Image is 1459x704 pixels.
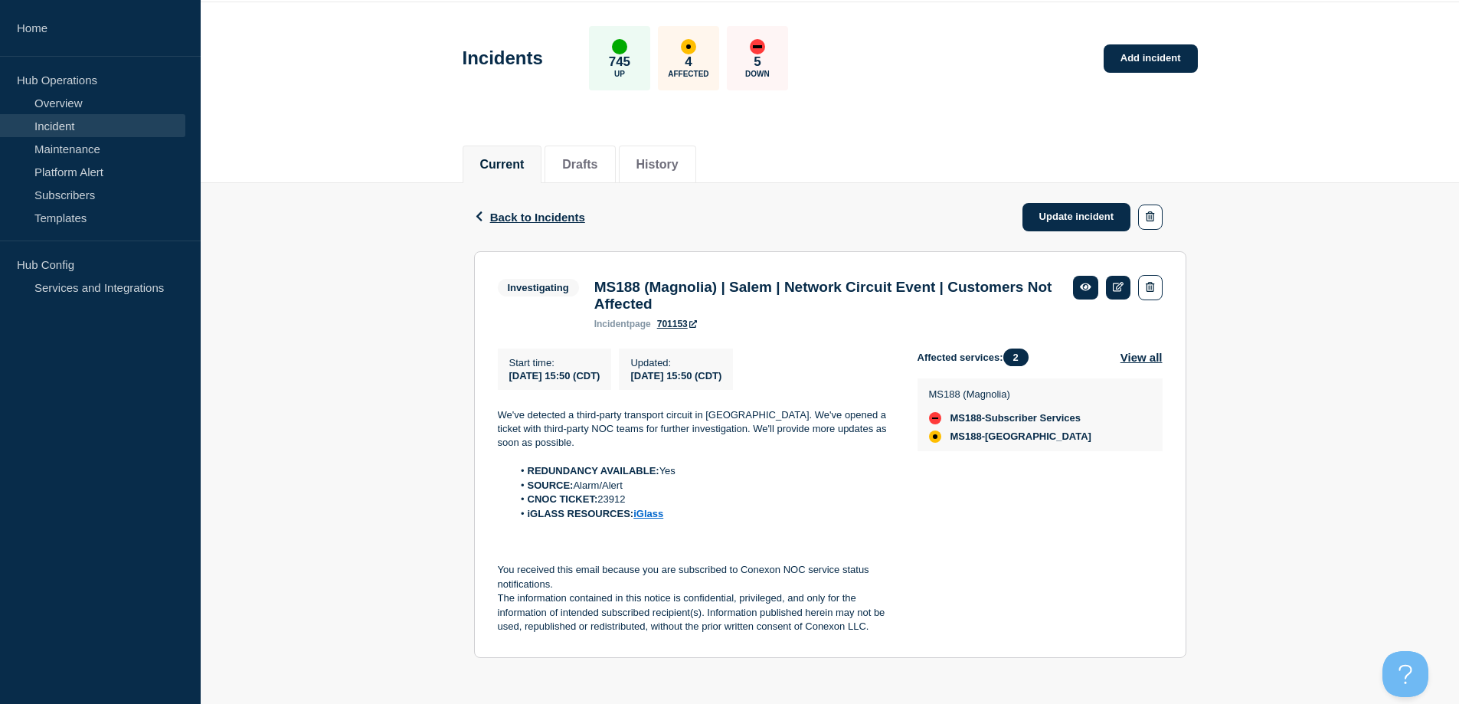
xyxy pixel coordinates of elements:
[1104,44,1198,73] a: Add incident
[528,480,574,491] strong: SOURCE:
[474,211,585,224] button: Back to Incidents
[754,54,761,70] p: 5
[630,357,721,368] p: Updated :
[929,412,941,424] div: down
[1382,651,1428,697] iframe: Help Scout Beacon - Open
[681,39,696,54] div: affected
[1003,349,1029,366] span: 2
[929,431,941,443] div: affected
[512,493,893,506] li: 23912
[509,357,600,368] p: Start time :
[490,211,585,224] span: Back to Incidents
[630,368,721,381] div: [DATE] 15:50 (CDT)
[636,158,679,172] button: History
[950,412,1081,424] span: MS188-Subscriber Services
[562,158,597,172] button: Drafts
[528,465,659,476] strong: REDUNDANCY AVAILABLE:
[950,431,1091,443] span: MS188-[GEOGRAPHIC_DATA]
[594,319,651,329] p: page
[657,319,697,329] a: 701153
[745,70,770,78] p: Down
[498,408,893,450] p: We've detected a third-party transport circuit in [GEOGRAPHIC_DATA]. We've opened a ticket with t...
[463,47,543,69] h1: Incidents
[918,349,1036,366] span: Affected services:
[612,39,627,54] div: up
[512,464,893,478] li: Yes
[594,279,1058,313] h3: MS188 (Magnolia) | Salem | Network Circuit Event | Customers Not Affected
[668,70,708,78] p: Affected
[633,508,663,519] a: iGlass
[614,70,625,78] p: Up
[1022,203,1131,231] a: Update incident
[594,319,630,329] span: incident
[498,563,893,591] p: You received this email because you are subscribed to Conexon NOC service status notifications.
[512,479,893,493] li: Alarm/Alert
[498,279,579,296] span: Investigating
[929,388,1091,400] p: MS188 (Magnolia)
[498,591,893,634] p: The information contained in this notice is confidential, privileged, and only for the informatio...
[1120,349,1163,366] button: View all
[609,54,630,70] p: 745
[509,370,600,381] span: [DATE] 15:50 (CDT)
[528,508,664,519] strong: iGLASS RESOURCES:
[528,493,598,505] strong: CNOC TICKET:
[750,39,765,54] div: down
[480,158,525,172] button: Current
[685,54,692,70] p: 4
